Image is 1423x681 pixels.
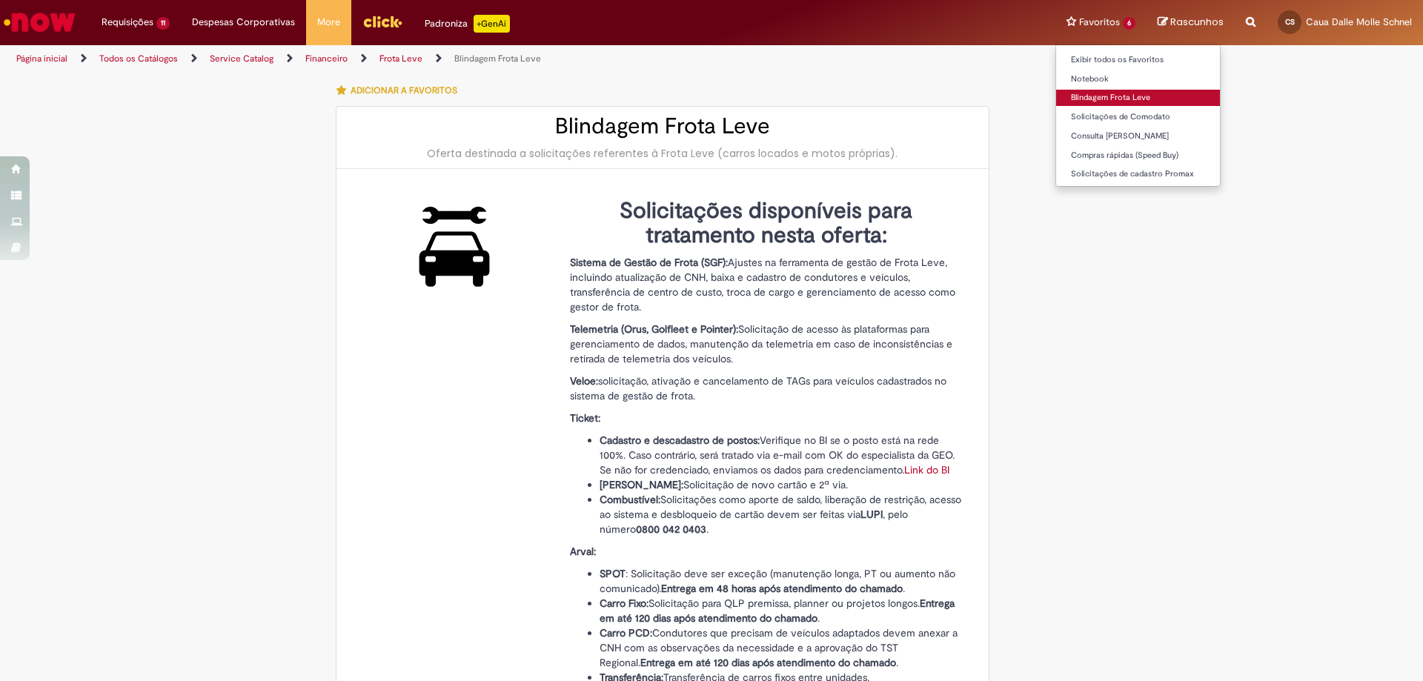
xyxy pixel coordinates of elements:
p: solicitação, ativação e cancelamento de TAGs para veículos cadastrados no sistema de gestão de fr... [570,373,963,403]
span: Caua Dalle Molle Schnel [1306,16,1412,28]
li: Condutores que precisam de veículos adaptados devem anexar a CNH com as observações da necessidad... [600,625,963,670]
strong: 0800 042 0403 [636,522,706,536]
strong: LUPI [860,508,883,521]
a: Rascunhos [1158,16,1224,30]
strong: Entrega em até 120 dias após atendimento do chamado [640,656,896,669]
strong: Telemetria (Orus, Golfleet e Pointer): [570,322,738,336]
a: Blindagem Frota Leve [454,53,541,64]
a: Service Catalog [210,53,273,64]
li: Solicitações como aporte de saldo, liberação de restrição, acesso ao sistema e desbloqueio de car... [600,492,963,537]
img: ServiceNow [1,7,78,37]
ul: Trilhas de página [11,45,938,73]
span: Rascunhos [1170,15,1224,29]
img: Blindagem Frota Leve [405,199,505,294]
strong: Entrega em 48 horas após atendimento do chamado [661,582,903,595]
strong: Solicitações disponíveis para tratamento nesta oferta: [620,196,912,250]
p: Solicitação de acesso às plataformas para gerenciamento de dados, manutenção da telemetria em cas... [570,322,963,366]
a: Exibir todos os Favoritos [1056,52,1220,68]
a: Página inicial [16,53,67,64]
strong: Veloe: [570,374,598,388]
strong: Carro PCD: [600,626,652,640]
strong: [PERSON_NAME]: [600,478,683,491]
span: 11 [156,17,170,30]
a: Link do BI [904,463,949,476]
div: Oferta destinada a solicitações referentes à Frota Leve (carros locados e motos próprias). [351,146,974,161]
a: Compras rápidas (Speed Buy) [1056,147,1220,164]
li: Solicitação de novo cartão e 2ª via. [600,477,963,492]
a: Notebook [1056,71,1220,87]
ul: Favoritos [1055,44,1221,187]
li: Verifique no BI se o posto está na rede 100%. Caso contrário, será tratado via e-mail com OK do e... [600,433,963,477]
strong: Arval: [570,545,596,558]
div: Padroniza [425,15,510,33]
span: Favoritos [1079,15,1120,30]
strong: Carro Fixo: [600,597,649,610]
a: Frota Leve [379,53,422,64]
p: +GenAi [474,15,510,33]
span: 6 [1123,17,1135,30]
strong: Sistema de Gestão de Frota (SGF): [570,256,728,269]
span: Despesas Corporativas [192,15,295,30]
a: Consulta [PERSON_NAME] [1056,128,1220,144]
a: Blindagem Frota Leve [1056,90,1220,106]
h2: Blindagem Frota Leve [351,114,974,139]
button: Adicionar a Favoritos [336,75,465,106]
strong: Ticket: [570,411,600,425]
li: : Solicitação deve ser exceção (manutenção longa, PT ou aumento não comunicado). . [600,566,963,596]
p: Ajustes na ferramenta de gestão de Frota Leve, incluindo atualização de CNH, baixa e cadastro de ... [570,255,963,314]
li: Solicitação para QLP premissa, planner ou projetos longos. . [600,596,963,625]
a: Solicitações de cadastro Promax [1056,166,1220,182]
strong: SPOT [600,567,626,580]
strong: Entrega em até 120 dias após atendimento do chamado [600,597,955,625]
span: More [317,15,340,30]
strong: Cadastro e descadastro de postos: [600,433,760,447]
a: Financeiro [305,53,348,64]
span: Adicionar a Favoritos [351,84,457,96]
img: click_logo_yellow_360x200.png [362,10,402,33]
span: CS [1285,17,1295,27]
strong: Combustível: [600,493,660,506]
span: Requisições [102,15,153,30]
a: Solicitações de Comodato [1056,109,1220,125]
a: Todos os Catálogos [99,53,178,64]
